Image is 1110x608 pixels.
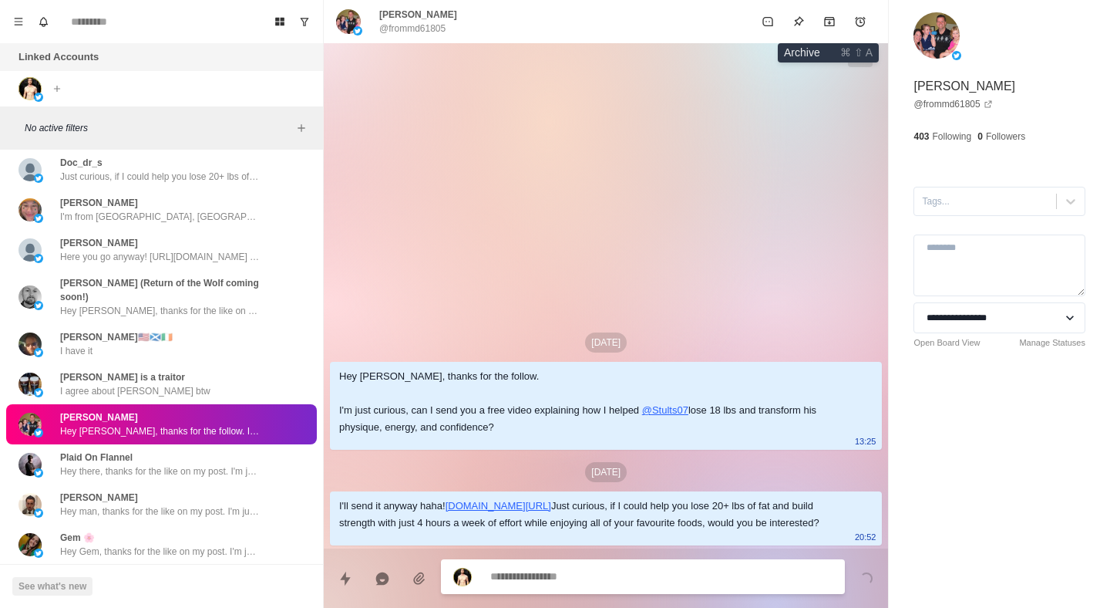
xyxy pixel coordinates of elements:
p: Plaid On Flannel [60,451,133,464]
img: picture [453,568,472,586]
p: Hey Gem, thanks for the like on my post. I'm just curious, can I send you a free video explaining... [60,545,261,559]
p: I have it [60,344,92,358]
img: picture [18,413,42,436]
button: Add reminder [845,6,876,37]
a: @frommd61805 [913,97,992,111]
p: Followers [986,130,1025,144]
p: [DATE] [585,462,627,482]
p: [PERSON_NAME] [913,77,1015,96]
p: Following [933,130,972,144]
p: [PERSON_NAME] [379,8,457,22]
img: picture [913,12,960,59]
button: Add filters [292,119,311,137]
p: [PERSON_NAME] is a traitor [60,370,185,384]
p: 0 [977,130,983,144]
p: Hey [PERSON_NAME], thanks for the like on my post. I'm just curious, can I send you a free video ... [60,304,261,318]
p: [DATE] [585,333,627,353]
p: Hey man, thanks for the like on my post. I'm just curious, can I send you a free video explaining... [60,505,261,518]
p: 20:52 [855,529,876,546]
a: Manage Statuses [1019,336,1085,350]
p: [PERSON_NAME] [60,491,138,505]
p: Just curious, if I could help you lose 20+ lbs of fat and build strength with just 4 hours a week... [60,170,261,184]
button: Notifications [31,9,55,34]
img: picture [34,549,43,558]
button: Send message [851,563,882,594]
p: Hey there, thanks for the like on my post. I'm just curious, can I send you a free video explaini... [60,464,261,478]
button: Add account [48,79,66,98]
button: Board View [267,9,292,34]
img: picture [18,373,42,396]
button: Mark as unread [752,6,783,37]
img: picture [353,26,362,35]
button: Menu [6,9,31,34]
p: I'm from [GEOGRAPHIC_DATA], [GEOGRAPHIC_DATA]. Yourself? [60,210,261,224]
p: @frommd61805 [379,22,446,35]
img: picture [18,158,42,181]
img: picture [18,285,42,309]
p: 13:25 [855,433,876,450]
div: I'll send it anyway haha! Just curious, if I could help you lose 20+ lbs of fat and build strengt... [339,498,848,532]
img: picture [34,254,43,263]
a: [DOMAIN_NAME][URL] [446,500,551,512]
img: picture [34,428,43,437]
p: Here you go anyway! [URL][DOMAIN_NAME] If I could help you lose 20+ lbs of fat and build strength... [60,250,261,264]
button: Show unread conversations [292,9,317,34]
img: picture [34,468,43,478]
button: Add media [404,563,435,594]
img: picture [952,51,961,60]
p: [PERSON_NAME] [60,410,138,424]
p: Linked Accounts [18,49,99,65]
img: picture [18,77,42,100]
img: picture [34,214,43,223]
p: [PERSON_NAME]🇺🇸🏴󠁧󠁢󠁳󠁣󠁴󠁿🇮🇪 [60,330,173,344]
img: picture [18,333,42,356]
img: picture [18,453,42,476]
a: Open Board View [913,336,980,350]
img: picture [18,493,42,516]
img: picture [18,533,42,556]
p: 403 [913,130,929,144]
a: @Stults07 [642,404,688,416]
img: picture [34,348,43,357]
p: Hey [PERSON_NAME], thanks for the follow. I'm just curious, can I send you a free video explainin... [60,424,261,438]
p: I agree about [PERSON_NAME] btw [60,384,210,398]
img: picture [34,93,43,102]
button: Pin [783,6,814,37]
p: [PERSON_NAME] [60,196,138,210]
p: No active filters [25,121,292,135]
button: Reply with AI [367,563,398,594]
button: See what's new [12,577,92,596]
img: picture [34,174,43,183]
p: Gem 🌸 [60,531,95,545]
p: [PERSON_NAME] (Return of the Wolf coming soon!) [60,276,272,304]
button: Archive [814,6,845,37]
button: Quick replies [330,563,361,594]
img: picture [34,508,43,518]
img: picture [18,198,42,221]
img: picture [336,9,361,34]
p: [PERSON_NAME] [60,236,138,250]
p: Doc_dr_s [60,156,103,170]
div: Hey [PERSON_NAME], thanks for the follow. I'm just curious, can I send you a free video explainin... [339,368,848,436]
img: picture [34,388,43,397]
img: picture [18,238,42,262]
img: picture [34,301,43,310]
